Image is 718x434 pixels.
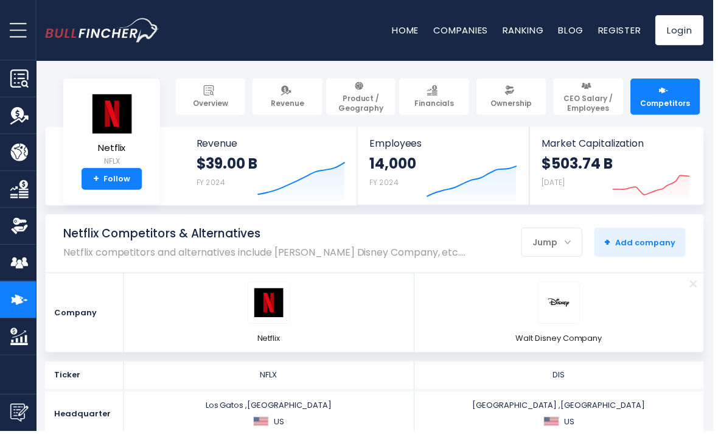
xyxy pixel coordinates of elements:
img: DIS logo [548,290,577,320]
a: Netflix NFLX [91,94,134,170]
span: Revenue [198,139,348,150]
a: Revenue [254,79,324,116]
a: Market Capitalization $503.74 B [DATE] [534,128,708,206]
a: Home [395,24,422,37]
span: Overview [195,99,230,109]
small: FY 2024 [372,178,402,189]
a: CEO Salary / Employees [557,79,627,116]
a: DIS logo Walt Disney Company [520,284,607,346]
strong: 14,000 [372,155,419,174]
span: Financials [417,99,458,109]
span: Walt Disney Company [520,335,607,346]
div: DIS [421,373,706,383]
span: US [568,419,579,430]
img: NFLX logo [256,290,285,320]
a: Remove [688,275,709,296]
a: Go to homepage [46,18,161,43]
a: Ownership [480,79,550,116]
small: FY 2024 [198,178,227,189]
a: Financials [402,79,472,116]
div: Los Gatos ,[GEOGRAPHIC_DATA] [128,403,413,430]
a: Blog [562,24,588,37]
a: NFLX logo Netflix [249,284,292,346]
span: Market Capitalization [546,139,695,150]
a: Competitors [635,79,705,116]
span: Employees [372,139,521,150]
div: NFLX [128,373,413,383]
span: US [276,419,286,430]
span: Revenue [273,99,307,109]
small: [DATE] [546,178,569,189]
span: Netflix [91,144,134,155]
a: +Follow [82,169,143,191]
a: Ranking [506,24,548,37]
div: Ticker [46,364,125,392]
span: Competitors [645,99,695,109]
strong: + [609,237,615,251]
div: Jump [526,231,586,257]
a: Register [602,24,646,37]
a: Login [660,15,709,46]
img: bullfincher logo [46,18,161,43]
div: Company [46,275,125,355]
span: Netflix [259,335,282,346]
a: Revenue $39.00 B FY 2024 [186,128,360,206]
a: Product / Geography [329,79,399,116]
small: NFLX [91,157,134,168]
strong: + [94,175,100,186]
a: Companies [436,24,492,37]
span: Add company [609,239,680,250]
a: Employees 14,000 FY 2024 [360,128,534,206]
a: Overview [177,79,247,116]
img: Ownership [10,219,29,237]
span: Product / Geography [334,94,393,113]
button: +Add company [599,229,691,259]
p: Netflix competitors and alternatives include [PERSON_NAME] Disney Company, etc.… [64,248,469,260]
h1: Netflix Competitors & Alternatives [64,228,469,243]
strong: $39.00 B [198,155,259,174]
span: Ownership [494,99,535,109]
span: CEO Salary / Employees [563,94,622,113]
strong: $503.74 B [546,155,617,174]
div: [GEOGRAPHIC_DATA] ,[GEOGRAPHIC_DATA] [421,403,706,430]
